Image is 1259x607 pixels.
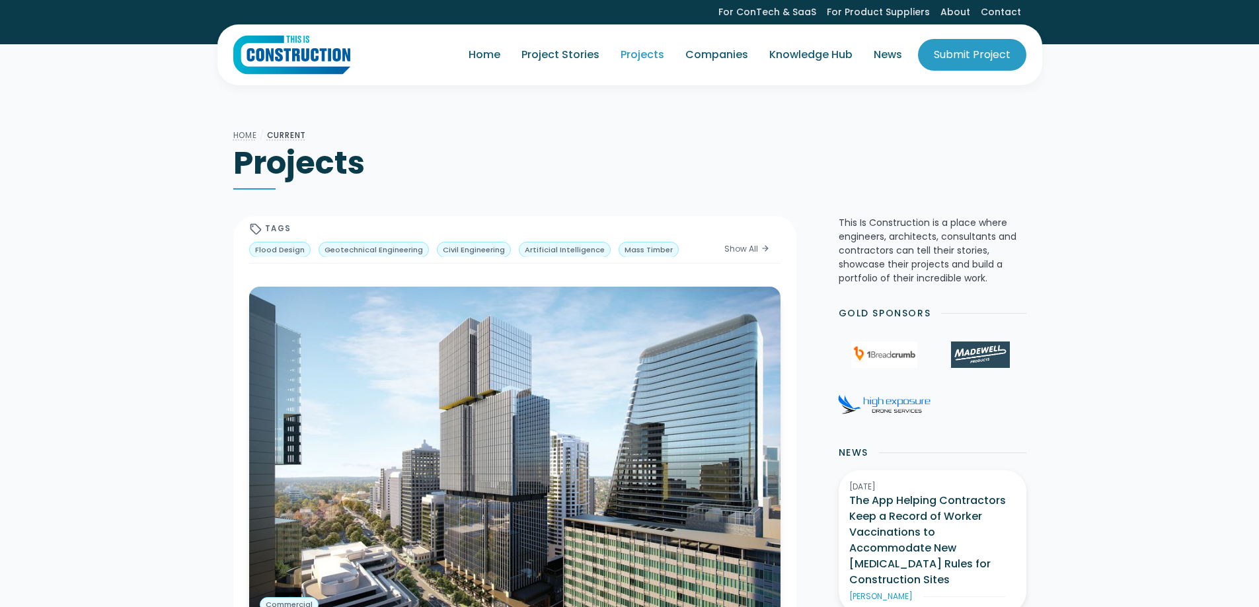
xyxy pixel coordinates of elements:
[839,306,931,320] h2: Gold Sponsors
[918,39,1026,71] a: Submit Project
[233,35,350,75] a: home
[839,446,868,460] h2: News
[951,341,1009,368] img: Madewell Products
[233,129,257,141] a: Home
[257,127,267,143] div: /
[249,223,262,236] div: sell
[233,35,350,75] img: This Is Construction Logo
[233,143,1026,183] h1: Projects
[255,244,305,256] div: Flood Design
[849,590,913,602] div: [PERSON_NAME]
[324,244,423,256] div: Geotechnical Engineering
[759,36,863,73] a: Knowledge Hub
[849,481,1016,493] div: [DATE]
[619,242,679,258] a: Mass Timber
[934,47,1011,63] div: Submit Project
[443,244,505,256] div: Civil Engineering
[675,36,759,73] a: Companies
[851,341,917,368] img: 1Breadcrumb
[511,36,610,73] a: Project Stories
[249,242,311,258] a: Flood Design
[458,36,511,73] a: Home
[267,129,307,141] a: Current
[838,394,931,414] img: High Exposure
[714,241,781,257] a: Show Allarrow_forward
[863,36,913,73] a: News
[437,242,511,258] a: Civil Engineering
[319,242,429,258] a: Geotechnical Engineering
[724,243,758,255] div: Show All
[625,244,673,256] div: Mass Timber
[761,242,770,256] div: arrow_forward
[525,244,605,256] div: Artificial Intelligence
[519,242,611,258] a: Artificial Intelligence
[265,223,291,234] div: Tags
[839,216,1026,285] p: This Is Construction is a place where engineers, architects, consultants and contractors can tell...
[610,36,675,73] a: Projects
[849,493,1016,588] h3: The App Helping Contractors Keep a Record of Worker Vaccinations to Accommodate New [MEDICAL_DATA...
